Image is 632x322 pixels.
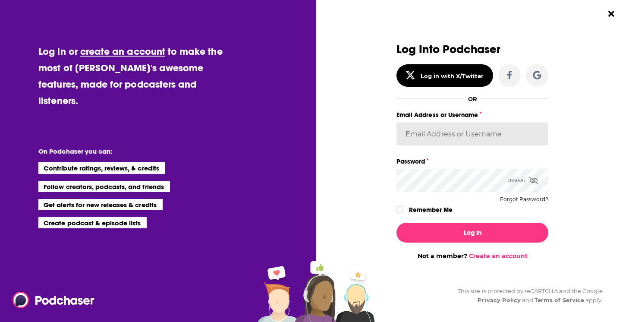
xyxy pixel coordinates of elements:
[409,204,453,215] label: Remember Me
[13,292,88,308] a: Podchaser - Follow, Share and Rate Podcasts
[478,297,521,303] a: Privacy Policy
[38,217,147,228] li: Create podcast & episode lists
[13,292,95,308] img: Podchaser - Follow, Share and Rate Podcasts
[38,181,170,192] li: Follow creators, podcasts, and friends
[535,297,584,303] a: Terms of Service
[468,95,477,102] div: OR
[396,252,548,260] div: Not a member?
[421,73,484,79] div: Log in with X/Twitter
[500,196,548,202] button: Forgot Password?
[38,147,211,155] li: On Podchaser you can:
[38,162,165,174] li: Contribute ratings, reviews, & credits
[396,156,548,167] label: Password
[451,287,603,305] div: This site is protected by reCAPTCHA and the Google and apply.
[396,109,548,120] label: Email Address or Username
[396,122,548,145] input: Email Address or Username
[603,6,619,22] button: Close Button
[469,252,528,260] a: Create an account
[80,45,165,57] a: create an account
[396,43,548,56] h3: Log Into Podchaser
[508,169,538,192] div: Reveal
[38,199,162,210] li: Get alerts for new releases & credits
[396,64,493,87] button: Log in with X/Twitter
[396,223,548,243] button: Log In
